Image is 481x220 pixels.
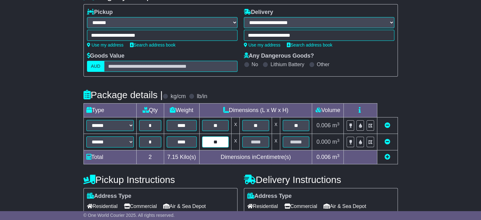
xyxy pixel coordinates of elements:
td: x [272,134,280,150]
label: Pickup [87,9,113,16]
label: lb/in [197,93,207,100]
td: Kilo(s) [164,150,199,164]
span: Air & Sea Depot [163,201,206,211]
h4: Pickup Instructions [83,174,237,185]
label: Any Dangerous Goods? [244,53,314,60]
sup: 3 [337,122,340,126]
a: Remove this item [385,139,390,145]
h4: Package details | [83,90,163,100]
td: Qty [136,104,164,117]
td: x [272,117,280,134]
span: 7.15 [167,154,178,160]
span: m [332,122,340,129]
label: Goods Value [87,53,125,60]
a: Use my address [244,42,281,47]
label: Address Type [87,193,132,200]
td: Volume [312,104,344,117]
label: No [252,61,258,67]
a: Add new item [385,154,390,160]
label: Lithium Battery [270,61,304,67]
td: Dimensions in Centimetre(s) [199,150,312,164]
a: Use my address [87,42,124,47]
span: m [332,154,340,160]
td: Type [83,104,136,117]
td: x [231,117,240,134]
span: 0.000 [317,139,331,145]
a: Search address book [130,42,176,47]
span: Residential [247,201,278,211]
span: © One World Courier 2025. All rights reserved. [83,213,175,218]
span: Commercial [124,201,157,211]
a: Search address book [287,42,332,47]
sup: 3 [337,153,340,158]
label: Delivery [244,9,273,16]
span: 0.006 [317,122,331,129]
span: m [332,139,340,145]
td: Weight [164,104,199,117]
span: 0.006 [317,154,331,160]
span: Commercial [284,201,317,211]
sup: 3 [337,138,340,143]
label: Other [317,61,330,67]
a: Remove this item [385,122,390,129]
span: Air & Sea Depot [324,201,366,211]
h4: Delivery Instructions [244,174,398,185]
label: kg/cm [170,93,186,100]
td: x [231,134,240,150]
span: Residential [87,201,118,211]
td: Total [83,150,136,164]
td: Dimensions (L x W x H) [199,104,312,117]
td: 2 [136,150,164,164]
label: Address Type [247,193,292,200]
label: AUD [87,61,105,72]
